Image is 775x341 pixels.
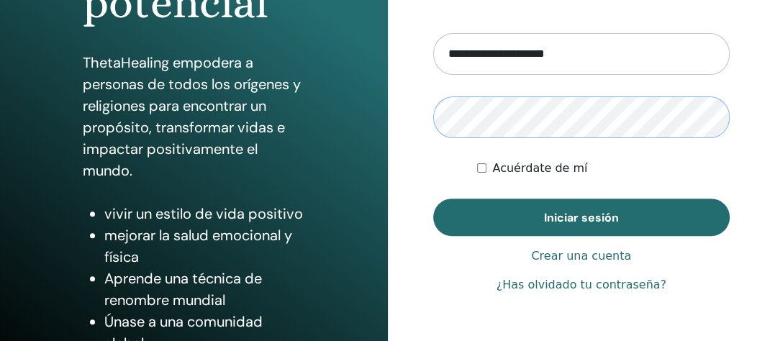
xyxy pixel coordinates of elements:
[531,247,631,265] a: Crear una cuenta
[104,204,303,223] font: vivir un estilo de vida positivo
[433,199,730,236] button: Iniciar sesión
[497,278,666,291] font: ¿Has olvidado tu contraseña?
[104,269,262,309] font: Aprende una técnica de renombre mundial
[544,210,619,225] font: Iniciar sesión
[497,276,666,294] a: ¿Has olvidado tu contraseña?
[531,249,631,263] font: Crear una cuenta
[492,161,587,175] font: Acuérdate de mí
[477,160,730,177] div: Mantenerme autenticado indefinidamente o hasta que cierre sesión manualmente
[104,226,292,266] font: mejorar la salud emocional y física
[83,53,301,180] font: ThetaHealing empodera a personas de todos los orígenes y religiones para encontrar un propósito, ...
